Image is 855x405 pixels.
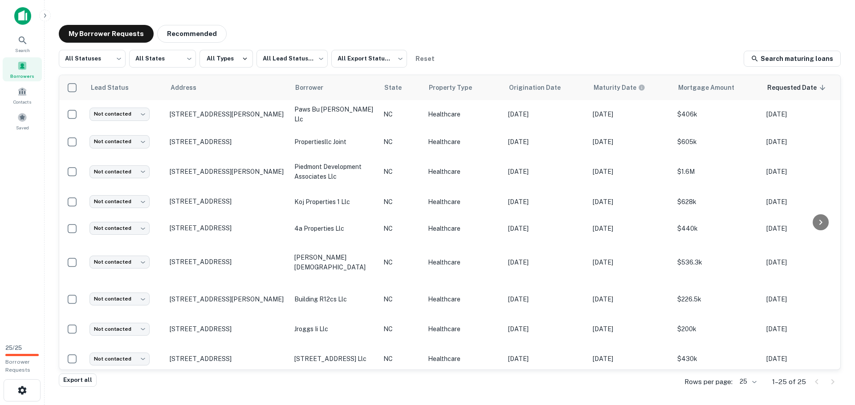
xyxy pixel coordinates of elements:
[429,82,484,93] span: Property Type
[593,294,668,304] p: [DATE]
[677,167,757,176] p: $1.6M
[294,324,375,334] p: jroggs ii llc
[593,167,668,176] p: [DATE]
[90,195,150,208] div: Not contacted
[295,82,335,93] span: Borrower
[684,377,733,387] p: Rows per page:
[677,197,757,207] p: $628k
[294,354,375,364] p: [STREET_ADDRESS] llc
[508,137,584,147] p: [DATE]
[14,7,31,25] img: capitalize-icon.png
[90,82,140,93] span: Lead Status
[59,25,154,43] button: My Borrower Requests
[3,57,42,81] a: Borrowers
[383,354,419,364] p: NC
[294,224,375,233] p: 4a properties llc
[383,109,419,119] p: NC
[588,75,673,100] th: Maturity dates displayed may be estimated. Please contact the lender for the most accurate maturi...
[5,359,30,373] span: Borrower Requests
[428,167,499,176] p: Healthcare
[594,83,636,92] h6: Maturity Date
[90,135,150,148] div: Not contacted
[677,109,757,119] p: $406k
[170,295,285,303] p: [STREET_ADDRESS][PERSON_NAME]
[379,75,423,100] th: State
[3,109,42,133] div: Saved
[766,294,842,304] p: [DATE]
[766,224,842,233] p: [DATE]
[170,168,285,176] p: [STREET_ADDRESS][PERSON_NAME]
[3,32,42,56] div: Search
[678,82,746,93] span: Mortgage Amount
[508,197,584,207] p: [DATE]
[677,224,757,233] p: $440k
[383,137,419,147] p: NC
[383,257,419,267] p: NC
[383,324,419,334] p: NC
[294,294,375,304] p: building r12cs llc
[170,325,285,333] p: [STREET_ADDRESS]
[170,138,285,146] p: [STREET_ADDRESS]
[508,257,584,267] p: [DATE]
[509,82,572,93] span: Origination Date
[170,110,285,118] p: [STREET_ADDRESS][PERSON_NAME]
[165,75,290,100] th: Address
[383,294,419,304] p: NC
[593,324,668,334] p: [DATE]
[428,294,499,304] p: Healthcare
[504,75,588,100] th: Origination Date
[593,224,668,233] p: [DATE]
[383,197,419,207] p: NC
[85,75,165,100] th: Lead Status
[5,345,22,351] span: 25 / 25
[90,293,150,305] div: Not contacted
[331,47,407,70] div: All Export Statuses
[772,377,806,387] p: 1–25 of 25
[383,224,419,233] p: NC
[170,197,285,205] p: [STREET_ADDRESS]
[593,257,668,267] p: [DATE]
[677,324,757,334] p: $200k
[677,137,757,147] p: $605k
[383,167,419,176] p: NC
[170,224,285,232] p: [STREET_ADDRESS]
[428,257,499,267] p: Healthcare
[508,167,584,176] p: [DATE]
[593,354,668,364] p: [DATE]
[16,124,29,131] span: Saved
[3,83,42,107] a: Contacts
[766,324,842,334] p: [DATE]
[294,137,375,147] p: propertiesllc joint
[594,83,657,92] span: Maturity dates displayed may be estimated. Please contact the lender for the most accurate maturi...
[766,257,842,267] p: [DATE]
[736,375,758,388] div: 25
[810,334,855,377] iframe: Chat Widget
[59,373,97,387] button: Export all
[767,82,828,93] span: Requested Date
[294,253,375,272] p: [PERSON_NAME][DEMOGRAPHIC_DATA]
[13,98,31,105] span: Contacts
[423,75,504,100] th: Property Type
[90,108,150,120] div: Not contacted
[766,109,842,119] p: [DATE]
[10,72,34,80] span: Borrowers
[90,222,150,235] div: Not contacted
[766,354,842,364] p: [DATE]
[90,323,150,336] div: Not contacted
[428,109,499,119] p: Healthcare
[593,197,668,207] p: [DATE]
[170,355,285,363] p: [STREET_ADDRESS]
[508,224,584,233] p: [DATE]
[428,197,499,207] p: Healthcare
[15,47,30,54] span: Search
[766,167,842,176] p: [DATE]
[677,354,757,364] p: $430k
[508,294,584,304] p: [DATE]
[677,257,757,267] p: $536.3k
[129,47,196,70] div: All States
[766,137,842,147] p: [DATE]
[90,165,150,178] div: Not contacted
[594,83,645,92] div: Maturity dates displayed may be estimated. Please contact the lender for the most accurate maturi...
